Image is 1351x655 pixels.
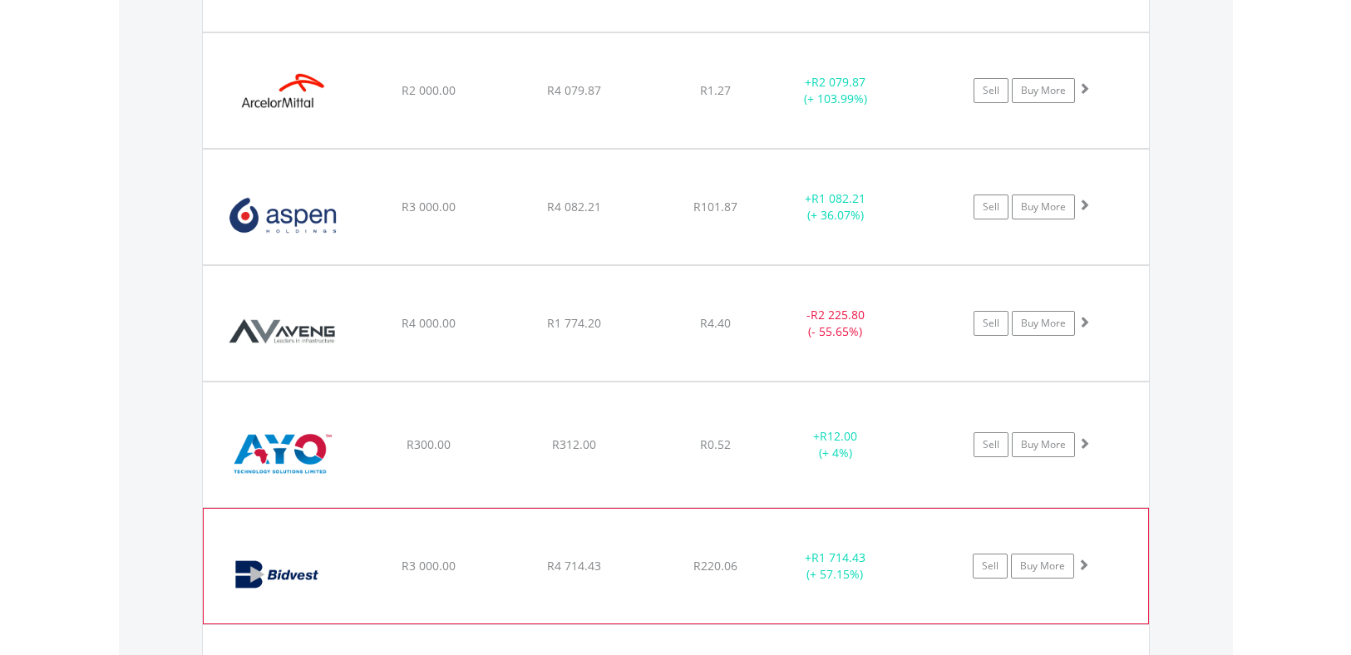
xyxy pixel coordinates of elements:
[974,195,1008,219] a: Sell
[973,554,1008,579] a: Sell
[974,78,1008,103] a: Sell
[211,403,354,503] img: EQU.ZA.AYO.png
[1012,78,1075,103] a: Buy More
[700,82,731,98] span: R1.27
[820,428,857,444] span: R12.00
[773,190,899,224] div: + (+ 36.07%)
[700,315,731,331] span: R4.40
[772,549,897,583] div: + (+ 57.15%)
[773,74,899,107] div: + (+ 103.99%)
[547,558,601,574] span: R4 714.43
[211,54,354,144] img: EQU.ZA.ACL.png
[693,199,737,214] span: R101.87
[1012,432,1075,457] a: Buy More
[811,549,865,565] span: R1 714.43
[811,190,865,206] span: R1 082.21
[1012,195,1075,219] a: Buy More
[547,199,601,214] span: R4 082.21
[1011,554,1074,579] a: Buy More
[773,307,899,340] div: - (- 55.65%)
[547,82,601,98] span: R4 079.87
[974,311,1008,336] a: Sell
[700,436,731,452] span: R0.52
[402,82,456,98] span: R2 000.00
[547,315,601,331] span: R1 774.20
[552,436,596,452] span: R312.00
[402,199,456,214] span: R3 000.00
[212,529,355,619] img: EQU.ZA.BVT.png
[773,428,899,461] div: + (+ 4%)
[211,170,354,260] img: EQU.ZA.APN.png
[811,307,865,323] span: R2 225.80
[211,287,354,377] img: EQU.ZA.AEG.png
[1012,311,1075,336] a: Buy More
[407,436,451,452] span: R300.00
[974,432,1008,457] a: Sell
[811,74,865,90] span: R2 079.87
[693,558,737,574] span: R220.06
[402,558,456,574] span: R3 000.00
[402,315,456,331] span: R4 000.00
